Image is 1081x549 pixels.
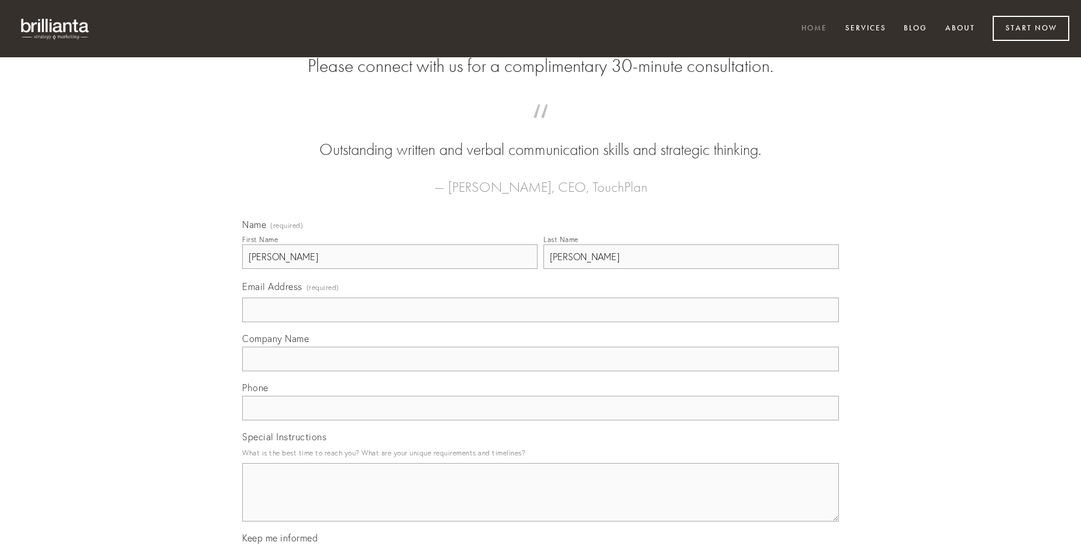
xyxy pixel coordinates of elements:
[543,235,579,244] div: Last Name
[242,532,318,544] span: Keep me informed
[242,219,266,230] span: Name
[896,19,935,39] a: Blog
[838,19,894,39] a: Services
[242,333,309,344] span: Company Name
[242,281,302,292] span: Email Address
[12,12,99,46] img: brillianta - research, strategy, marketing
[242,445,839,461] p: What is the best time to reach you? What are your unique requirements and timelines?
[242,235,278,244] div: First Name
[261,116,820,161] blockquote: Outstanding written and verbal communication skills and strategic thinking.
[242,55,839,77] h2: Please connect with us for a complimentary 30-minute consultation.
[993,16,1069,41] a: Start Now
[794,19,835,39] a: Home
[242,382,268,393] span: Phone
[938,19,983,39] a: About
[261,161,820,199] figcaption: — [PERSON_NAME], CEO, TouchPlan
[242,431,326,443] span: Special Instructions
[307,279,339,295] span: (required)
[270,222,303,229] span: (required)
[261,116,820,139] span: “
